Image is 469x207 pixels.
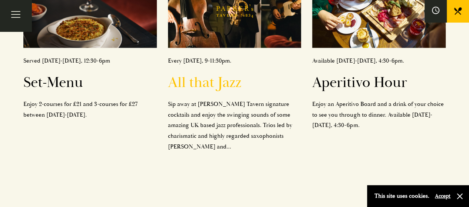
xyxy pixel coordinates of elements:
h2: Set-Menu [23,74,157,91]
p: Sip away at [PERSON_NAME] Tavern signature cocktails and enjoy the swinging sounds of some amazin... [168,99,301,152]
p: Served [DATE]-[DATE], 12:30-6pm [23,56,157,66]
button: Close and accept [456,193,463,200]
button: Accept [435,193,450,200]
p: Enjoy 2-courses for £21 and 3-courses for £27 between [DATE]-[DATE]. [23,99,157,120]
p: Enjoy an Aperitivo Board and a drink of your choice to see you through to dinner. Available [DATE... [312,99,446,131]
p: This site uses cookies. [374,191,429,201]
p: Every [DATE], 9-11:30pm. [168,56,301,66]
p: Available [DATE]-[DATE], 4:30-6pm. [312,56,446,66]
h2: Aperitivo Hour [312,74,446,91]
h2: All that Jazz [168,74,301,91]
